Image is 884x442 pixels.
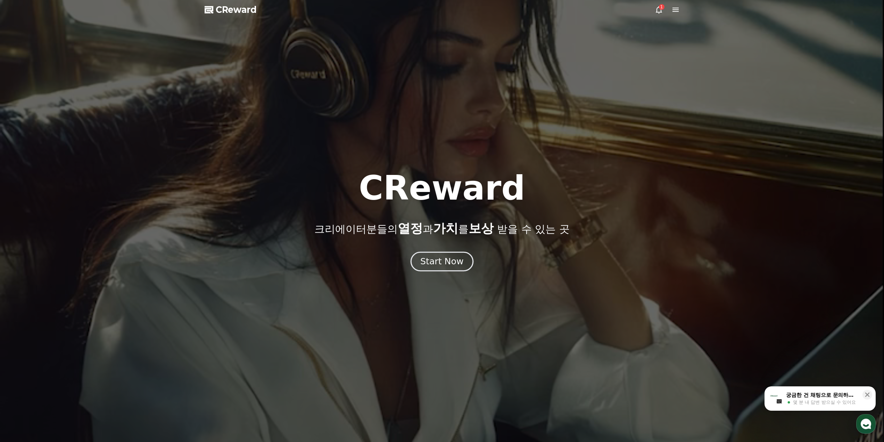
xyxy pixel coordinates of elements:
[107,231,116,236] span: 설정
[412,259,472,266] a: Start Now
[359,171,525,205] h1: CReward
[469,221,494,235] span: 보상
[64,231,72,237] span: 대화
[22,231,26,236] span: 홈
[2,220,46,238] a: 홈
[216,4,257,15] span: CReward
[659,4,664,10] div: 1
[46,220,90,238] a: 대화
[398,221,423,235] span: 열정
[205,4,257,15] a: CReward
[411,251,473,271] button: Start Now
[420,256,463,267] div: Start Now
[314,222,569,235] p: 크리에이터분들의 과 를 받을 수 있는 곳
[433,221,458,235] span: 가치
[90,220,133,238] a: 설정
[655,6,663,14] a: 1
